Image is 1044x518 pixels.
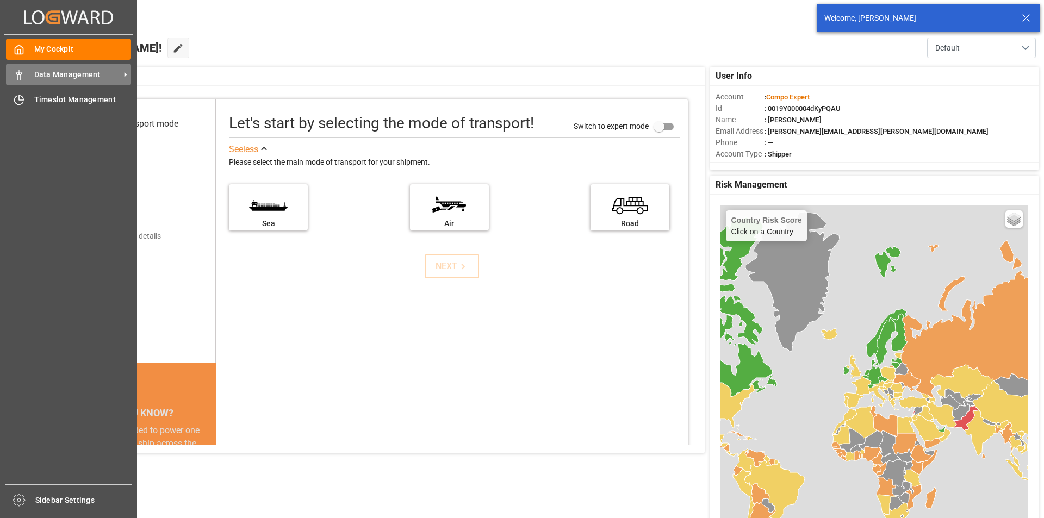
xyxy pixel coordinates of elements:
[716,137,765,148] span: Phone
[229,156,680,169] div: Please select the main mode of transport for your shipment.
[72,424,203,502] div: The energy needed to power one large container ship across the ocean in a single day is the same ...
[824,13,1011,24] div: Welcome, [PERSON_NAME]
[765,104,841,113] span: : 0019Y000004dKyPQAU
[716,91,765,103] span: Account
[34,94,132,105] span: Timeslot Management
[34,43,132,55] span: My Cockpit
[716,126,765,137] span: Email Address
[731,216,802,224] h4: Country Risk Score
[1005,210,1023,228] a: Layers
[765,150,792,158] span: : Shipper
[35,495,133,506] span: Sidebar Settings
[716,114,765,126] span: Name
[927,38,1036,58] button: open menu
[229,143,258,156] div: See less
[716,103,765,114] span: Id
[229,112,534,135] div: Let's start by selecting the mode of transport!
[201,424,216,515] button: next slide / item
[765,127,989,135] span: : [PERSON_NAME][EMAIL_ADDRESS][PERSON_NAME][DOMAIN_NAME]
[765,139,773,147] span: : —
[731,216,802,236] div: Click on a Country
[415,218,483,229] div: Air
[765,116,822,124] span: : [PERSON_NAME]
[716,148,765,160] span: Account Type
[45,38,162,58] span: Hello [PERSON_NAME]!
[596,218,664,229] div: Road
[574,121,649,130] span: Switch to expert mode
[59,401,216,424] div: DID YOU KNOW?
[436,260,469,273] div: NEXT
[234,218,302,229] div: Sea
[766,93,810,101] span: Compo Expert
[765,93,810,101] span: :
[935,42,960,54] span: Default
[716,70,752,83] span: User Info
[34,69,120,80] span: Data Management
[6,39,131,60] a: My Cockpit
[6,89,131,110] a: Timeslot Management
[425,254,479,278] button: NEXT
[716,178,787,191] span: Risk Management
